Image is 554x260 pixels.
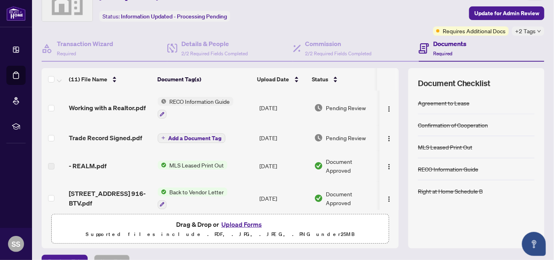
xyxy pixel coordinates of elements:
div: Status: [99,11,230,22]
button: Upload Forms [219,219,264,230]
img: logo [6,6,26,21]
button: Update for Admin Review [469,6,544,20]
span: Upload Date [257,75,289,84]
th: Status [309,68,377,91]
span: Drag & Drop or [176,219,264,230]
img: Status Icon [158,97,167,106]
span: SS [12,238,20,250]
button: Open asap [522,232,546,256]
img: Logo [386,163,392,170]
th: (11) File Name [66,68,154,91]
button: Status IconBack to Vendor Letter [158,187,227,209]
span: Document Approved [326,189,376,207]
td: [DATE] [256,91,311,125]
img: Logo [386,196,392,202]
span: (11) File Name [69,75,107,84]
div: RECO Information Guide [418,165,478,173]
span: Information Updated - Processing Pending [121,13,227,20]
img: Document Status [314,194,323,203]
h4: Details & People [181,39,248,48]
span: Add a Document Tag [169,135,222,141]
span: Pending Review [326,103,366,112]
img: Status Icon [158,187,167,196]
img: Logo [386,135,392,142]
div: Agreement to Lease [418,99,470,107]
span: Working with a Realtor.pdf [69,103,146,113]
button: Add a Document Tag [158,133,225,143]
img: Document Status [314,133,323,142]
td: [DATE] [256,125,311,151]
span: Pending Review [326,133,366,142]
th: Document Tag(s) [154,68,254,91]
span: Status [312,75,328,84]
h4: Transaction Wizard [57,39,113,48]
button: Status IconRECO Information Guide [158,97,233,119]
td: [DATE] [256,181,311,216]
span: Document Checklist [418,78,491,89]
button: Logo [383,159,395,172]
h4: Documents [433,39,466,48]
span: plus [161,136,165,140]
h4: Commission [305,39,371,48]
div: Confirmation of Cooperation [418,121,488,129]
span: Update for Admin Review [474,7,539,20]
button: Logo [383,101,395,114]
span: 2/2 Required Fields Completed [305,50,371,56]
span: down [537,29,541,33]
span: - REALM.pdf [69,161,106,171]
span: Drag & Drop orUpload FormsSupported files include .PDF, .JPG, .JPEG, .PNG under25MB [52,214,389,244]
span: [STREET_ADDRESS] 916-BTV.pdf [69,189,151,208]
button: Logo [383,131,395,144]
span: Required [57,50,76,56]
span: Requires Additional Docs [443,26,506,35]
span: Trade Record Signed.pdf [69,133,142,143]
span: MLS Leased Print Out [167,161,227,169]
button: Logo [383,192,395,205]
th: Upload Date [254,68,309,91]
td: [DATE] [256,151,311,181]
img: Logo [386,106,392,112]
span: RECO Information Guide [167,97,233,106]
img: Document Status [314,103,323,112]
span: Back to Vendor Letter [167,187,227,196]
p: Supported files include .PDF, .JPG, .JPEG, .PNG under 25 MB [56,230,384,239]
span: +2 Tags [515,26,536,36]
img: Document Status [314,161,323,170]
div: MLS Leased Print Out [418,143,472,151]
div: Right at Home Schedule B [418,187,483,196]
span: Required [433,50,452,56]
button: Status IconMLS Leased Print Out [158,161,227,169]
img: Status Icon [158,161,167,169]
span: Document Approved [326,157,376,175]
span: 2/2 Required Fields Completed [181,50,248,56]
